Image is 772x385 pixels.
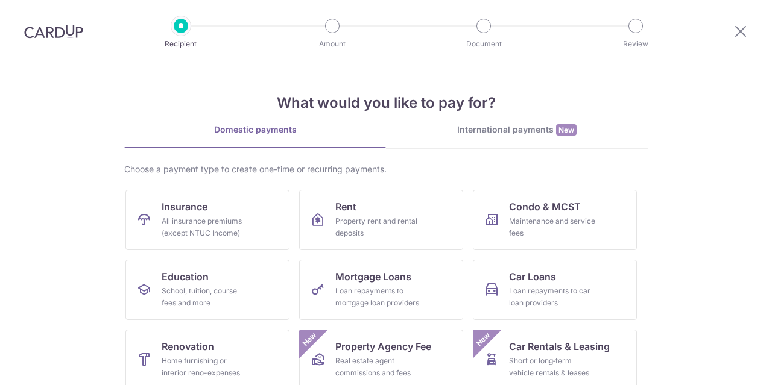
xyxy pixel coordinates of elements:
[335,355,422,379] div: Real estate agent commissions and fees
[162,269,209,284] span: Education
[125,190,289,250] a: InsuranceAll insurance premiums (except NTUC Income)
[299,260,463,320] a: Mortgage LoansLoan repayments to mortgage loan providers
[299,190,463,250] a: RentProperty rent and rental deposits
[124,92,648,114] h4: What would you like to pay for?
[162,339,214,354] span: Renovation
[124,124,386,136] div: Domestic payments
[386,124,648,136] div: International payments
[300,330,320,349] span: New
[509,339,610,354] span: Car Rentals & Leasing
[162,355,248,379] div: Home furnishing or interior reno-expenses
[136,38,226,50] p: Recipient
[125,260,289,320] a: EducationSchool, tuition, course fees and more
[335,285,422,309] div: Loan repayments to mortgage loan providers
[509,215,596,239] div: Maintenance and service fees
[335,269,411,284] span: Mortgage Loans
[288,38,377,50] p: Amount
[162,199,207,214] span: Insurance
[162,285,248,309] div: School, tuition, course fees and more
[162,215,248,239] div: All insurance premiums (except NTUC Income)
[439,38,528,50] p: Document
[591,38,680,50] p: Review
[556,124,577,136] span: New
[509,269,556,284] span: Car Loans
[24,24,83,39] img: CardUp
[695,349,760,379] iframe: Opens a widget where you can find more information
[509,285,596,309] div: Loan repayments to car loan providers
[335,199,356,214] span: Rent
[473,260,637,320] a: Car LoansLoan repayments to car loan providers
[335,339,431,354] span: Property Agency Fee
[473,190,637,250] a: Condo & MCSTMaintenance and service fees
[473,330,493,349] span: New
[124,163,648,175] div: Choose a payment type to create one-time or recurring payments.
[509,355,596,379] div: Short or long‑term vehicle rentals & leases
[509,199,581,214] span: Condo & MCST
[335,215,422,239] div: Property rent and rental deposits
